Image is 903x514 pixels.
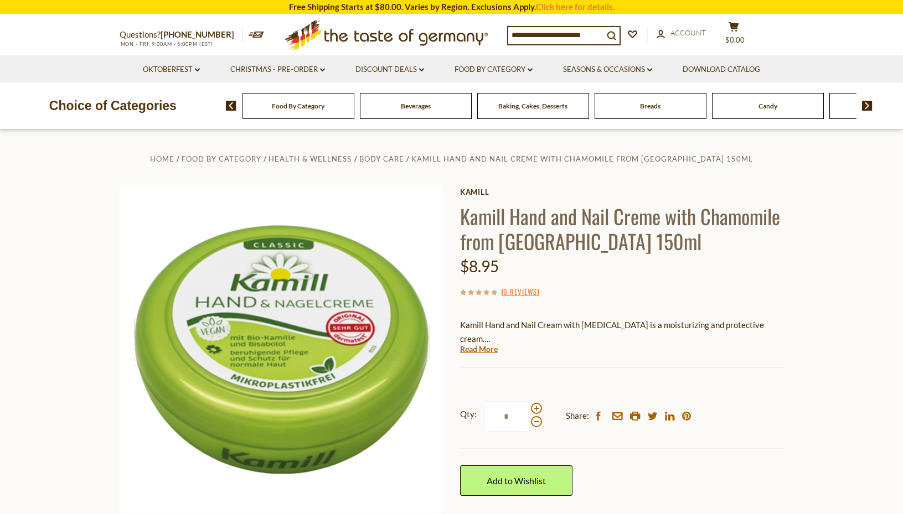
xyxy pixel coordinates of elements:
[460,257,499,276] span: $8.95
[269,154,352,163] a: Health & Wellness
[725,35,745,44] span: $0.00
[161,29,234,39] a: [PHONE_NUMBER]
[455,64,533,76] a: Food By Category
[120,41,214,47] span: MON - FRI, 9:00AM - 5:00PM (EST)
[460,204,784,253] h1: Kamill Hand and Nail Creme with Chamomile from [GEOGRAPHIC_DATA] 150ml
[758,102,777,110] a: Candy
[355,64,424,76] a: Discount Deals
[501,286,539,297] span: ( )
[460,320,764,344] span: Kamill Hand and Nail Cream with [MEDICAL_DATA] is a moisturizing and protective cream.
[460,344,498,355] a: Read More
[182,154,261,163] a: Food By Category
[498,102,567,110] a: Baking, Cakes, Desserts
[150,154,174,163] a: Home
[683,64,760,76] a: Download Catalog
[226,101,236,111] img: previous arrow
[657,27,706,39] a: Account
[120,28,242,42] p: Questions?
[411,154,753,163] a: Kamill Hand and Nail Creme with Chamomile from [GEOGRAPHIC_DATA] 150ml
[503,286,537,298] a: 0 Reviews
[563,64,652,76] a: Seasons & Occasions
[536,2,615,12] a: Click here for details.
[230,64,325,76] a: Christmas - PRE-ORDER
[640,102,661,110] a: Breads
[566,409,589,423] span: Share:
[460,188,784,196] a: Kamill
[718,22,751,49] button: $0.00
[484,401,529,432] input: Qty:
[120,188,443,511] img: Kamill Hand and Nail Creme with Chamomile from Germany
[401,102,431,110] a: Beverages
[862,101,873,111] img: next arrow
[460,407,477,421] strong: Qty:
[670,28,706,37] span: Account
[272,102,324,110] a: Food By Category
[359,154,404,163] a: Body Care
[460,465,572,496] a: Add to Wishlist
[143,64,200,76] a: Oktoberfest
